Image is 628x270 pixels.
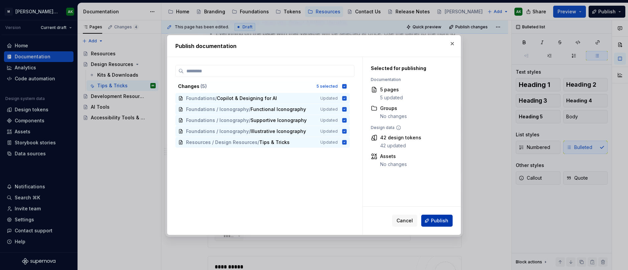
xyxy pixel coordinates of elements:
[320,96,338,101] span: Updated
[392,215,417,227] button: Cancel
[380,113,407,120] div: No changes
[316,84,338,89] div: 5 selected
[251,117,307,124] span: Supportive Iconography
[397,217,413,224] span: Cancel
[371,125,445,130] div: Design data
[215,95,217,102] span: /
[320,140,338,145] span: Updated
[200,83,207,89] span: ( 5 )
[217,95,277,102] span: Copilot & Designing for AI
[421,215,453,227] button: Publish
[431,217,448,224] span: Publish
[258,139,259,146] span: /
[186,95,215,102] span: Foundations
[380,153,407,160] div: Assets
[251,106,306,113] span: Functional Iconography
[320,129,338,134] span: Updated
[371,65,445,72] div: Selected for publishing
[249,128,251,135] span: /
[380,161,407,168] div: No changes
[178,83,312,90] div: Changes
[249,117,251,124] span: /
[186,128,249,135] span: Foundations / Iconography
[251,128,306,135] span: Illustrative Iconography
[320,107,338,112] span: Updated
[380,134,421,141] div: 42 design tokens
[175,42,453,50] h2: Publish documentation
[380,94,403,101] div: 5 updated
[380,142,421,149] div: 42 updated
[320,118,338,123] span: Updated
[371,77,445,82] div: Documentation
[249,106,251,113] span: /
[186,117,249,124] span: Foundations / Iconography
[259,139,290,146] span: Tips & Tricks
[380,105,407,112] div: Groups
[186,139,258,146] span: Resources / Design Resources
[380,86,403,93] div: 5 pages
[186,106,249,113] span: Foundations / Iconography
